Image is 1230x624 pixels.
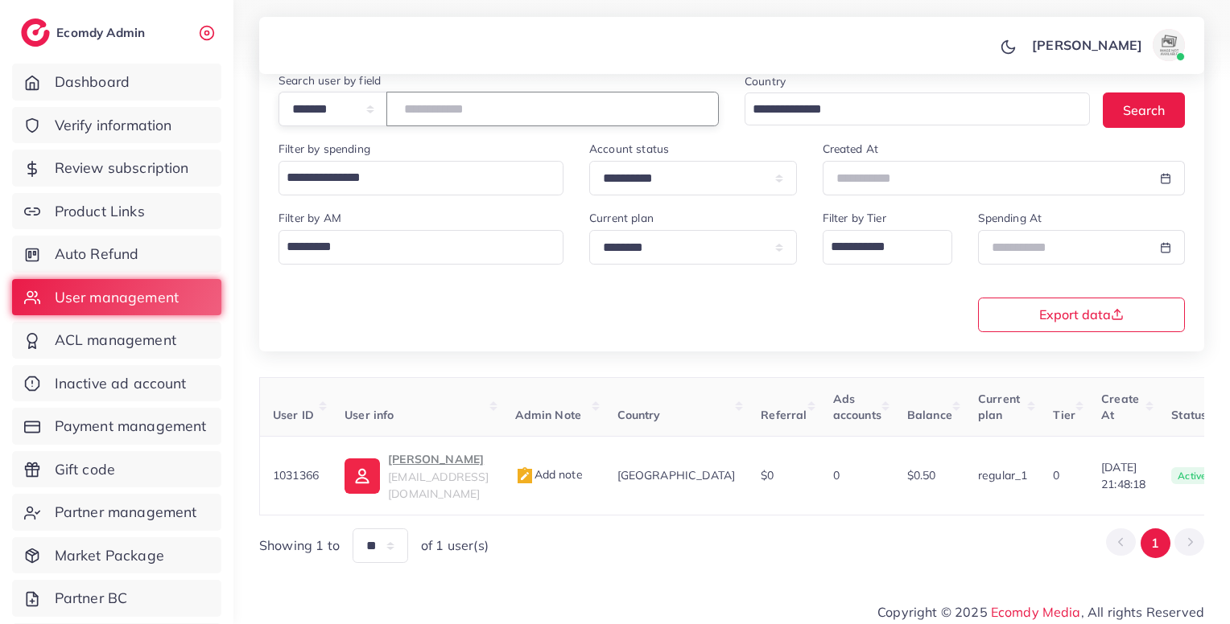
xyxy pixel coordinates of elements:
span: Tier [1053,408,1075,422]
img: admin_note.cdd0b510.svg [515,466,535,486]
label: Filter by Tier [823,210,886,226]
span: 0 [833,468,840,482]
span: Country [617,408,661,422]
button: Go to page 1 [1141,528,1170,558]
a: Partner BC [12,580,221,617]
img: logo [21,18,50,47]
a: Inactive ad account [12,365,221,402]
input: Search for option [747,97,1069,122]
a: [PERSON_NAME]avatar [1023,29,1191,61]
span: [GEOGRAPHIC_DATA] [617,468,736,482]
p: [PERSON_NAME] [1032,35,1142,55]
h2: Ecomdy Admin [56,25,149,40]
span: Current plan [978,392,1020,422]
span: Copyright © 2025 [877,602,1204,622]
input: Search for option [281,233,543,261]
span: Balance [907,408,952,422]
a: Partner management [12,494,221,531]
span: Product Links [55,201,145,222]
a: Product Links [12,193,221,230]
label: Created At [823,141,879,157]
span: Partner management [55,502,197,523]
span: User management [55,287,179,308]
span: active [1171,467,1213,485]
span: Export data [1039,308,1124,321]
span: $0 [761,468,774,482]
label: Current plan [589,210,654,226]
a: Market Package [12,537,221,574]
a: Gift code [12,451,221,488]
a: Payment management [12,408,221,445]
a: Verify information [12,107,221,144]
a: User management [12,279,221,316]
span: Admin Note [515,408,582,422]
span: Showing 1 to [259,536,340,555]
label: Spending At [978,210,1042,226]
span: User ID [273,408,314,422]
span: Market Package [55,545,164,566]
div: Search for option [745,92,1090,125]
span: User info [345,408,394,422]
span: Dashboard [55,72,130,92]
span: Payment management [55,416,207,437]
span: 1031366 [273,468,319,482]
a: logoEcomdy Admin [21,18,149,47]
span: [EMAIL_ADDRESS][DOMAIN_NAME] [388,470,489,500]
a: [PERSON_NAME][EMAIL_ADDRESS][DOMAIN_NAME] [345,450,489,502]
span: ACL management [55,330,176,351]
input: Search for option [281,164,543,191]
span: $0.50 [907,468,936,482]
span: of 1 user(s) [421,536,489,555]
button: Search [1103,92,1185,127]
span: Review subscription [55,158,189,179]
span: Ads accounts [833,392,881,422]
div: Search for option [279,161,563,195]
span: Gift code [55,459,115,480]
span: Add note [515,467,583,482]
label: Filter by spending [279,141,370,157]
span: Create At [1101,392,1139,422]
input: Search for option [825,233,931,261]
a: Auto Refund [12,236,221,273]
a: ACL management [12,322,221,359]
ul: Pagination [1106,528,1204,558]
button: Export data [978,298,1186,332]
div: Search for option [279,230,563,265]
label: Filter by AM [279,210,341,226]
span: Status [1171,408,1207,422]
span: Partner BC [55,588,128,609]
p: [PERSON_NAME] [388,450,489,469]
span: Inactive ad account [55,373,187,394]
span: Referral [761,408,807,422]
img: ic-user-info.36bf1079.svg [345,458,380,494]
span: [DATE] 21:48:18 [1101,459,1145,492]
a: Review subscription [12,150,221,187]
a: Dashboard [12,64,221,101]
span: 0 [1053,468,1059,482]
span: Verify information [55,115,172,136]
span: Auto Refund [55,244,139,265]
div: Search for option [823,230,952,265]
span: , All rights Reserved [1081,602,1204,622]
label: Account status [589,141,669,157]
img: avatar [1153,29,1185,61]
a: Ecomdy Media [991,604,1081,620]
span: regular_1 [978,468,1027,482]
